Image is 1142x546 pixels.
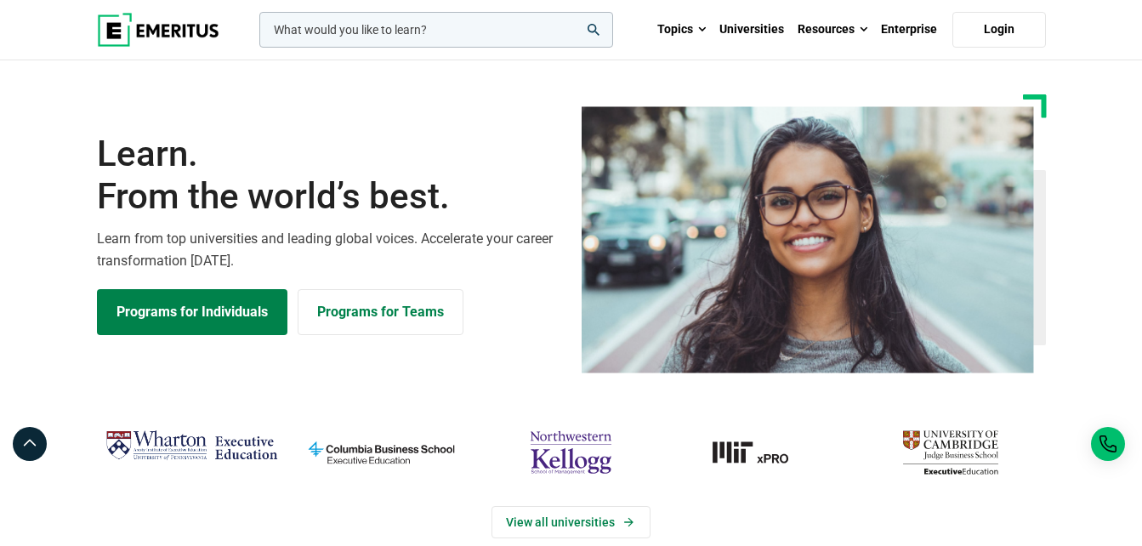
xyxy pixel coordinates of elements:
a: Explore Programs [97,289,287,335]
img: cambridge-judge-business-school [864,424,1037,481]
img: MIT xPRO [674,424,847,481]
a: Login [952,12,1046,48]
img: northwestern-kellogg [485,424,657,481]
a: View Universities [491,506,651,538]
span: From the world’s best. [97,175,561,218]
img: columbia-business-school [295,424,468,481]
a: MIT-xPRO [674,424,847,481]
h1: Learn. [97,133,561,219]
img: Wharton Executive Education [105,424,278,467]
a: Explore for Business [298,289,463,335]
input: woocommerce-product-search-field-0 [259,12,613,48]
p: Learn from top universities and leading global voices. Accelerate your career transformation [DATE]. [97,228,561,271]
img: Learn from the world's best [582,106,1034,373]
